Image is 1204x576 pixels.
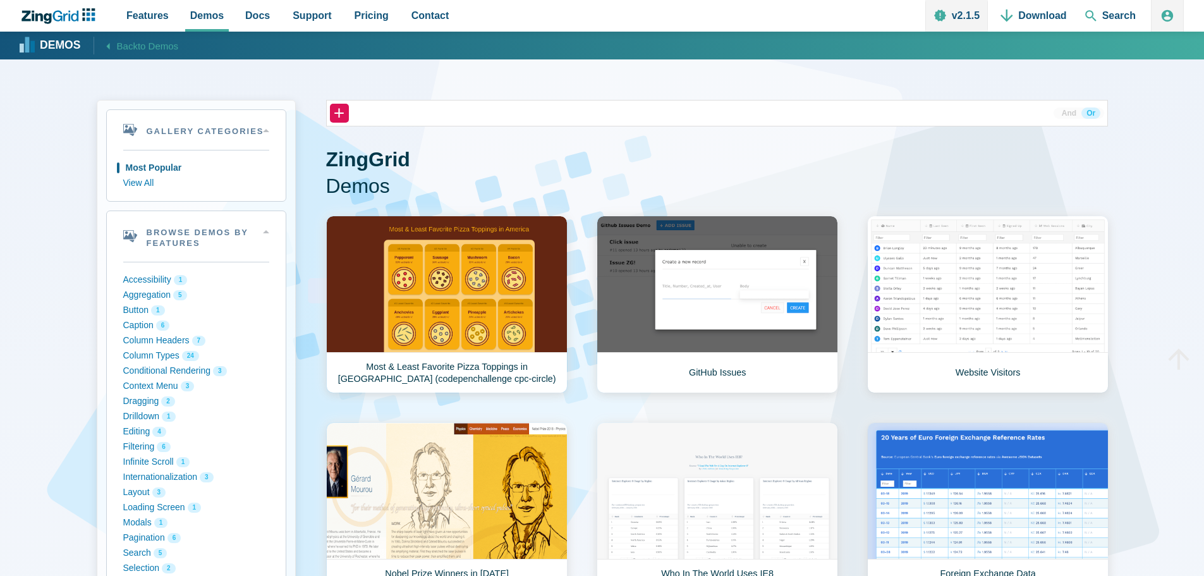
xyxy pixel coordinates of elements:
[123,546,269,561] button: Search 5
[326,173,1108,200] span: Demos
[123,470,269,485] button: Internationalization 3
[40,40,81,51] strong: Demos
[1057,107,1081,119] button: And
[138,40,178,51] span: to Demos
[190,7,224,24] span: Demos
[123,348,269,364] button: Column Types 24
[20,8,102,24] a: ZingChart Logo. Click to return to the homepage
[123,364,269,379] button: Conditional Rendering 3
[123,176,269,191] button: View All
[123,303,269,318] button: Button 1
[123,318,269,333] button: Caption 6
[107,211,286,262] summary: Browse Demos By Features
[326,148,410,171] strong: ZingGrid
[94,37,179,54] a: Backto Demos
[21,36,81,55] a: Demos
[117,38,179,54] span: Back
[123,455,269,470] button: Infinite Scroll 1
[123,530,269,546] button: Pagination 6
[123,409,269,424] button: Drilldown 1
[245,7,270,24] span: Docs
[123,561,269,576] button: Selection 2
[330,104,349,123] button: +
[123,273,269,288] button: Accessibility 1
[123,161,269,176] button: Most Popular
[293,7,331,24] span: Support
[411,7,449,24] span: Contact
[123,379,269,394] button: Context Menu 3
[107,110,286,150] summary: Gallery Categories
[326,216,568,393] a: Most & Least Favorite Pizza Toppings in [GEOGRAPHIC_DATA] (codepenchallenge cpc-circle)
[355,7,389,24] span: Pricing
[123,394,269,409] button: Dragging 2
[1081,107,1100,119] button: Or
[126,7,169,24] span: Features
[597,216,838,393] a: GitHub Issues
[123,333,269,348] button: Column Headers 7
[123,424,269,439] button: Editing 4
[867,216,1109,393] a: Website Visitors
[123,515,269,530] button: Modals 1
[123,500,269,515] button: Loading Screen 1
[123,439,269,455] button: Filtering 6
[123,288,269,303] button: Aggregation 5
[123,485,269,500] button: Layout 3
